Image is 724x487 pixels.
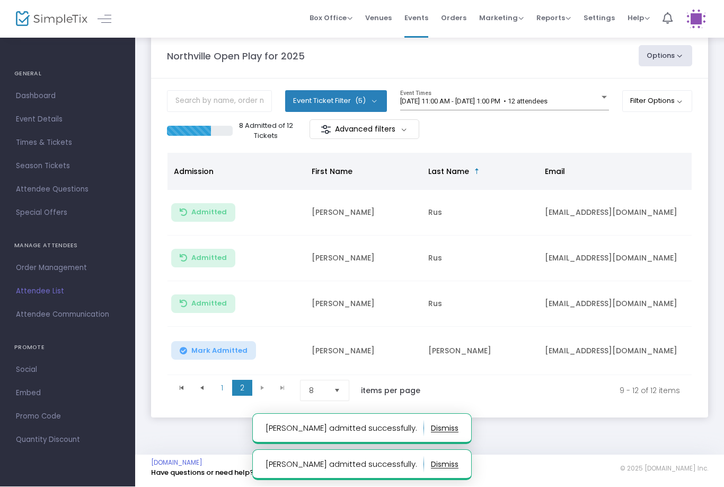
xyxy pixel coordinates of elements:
[151,459,202,467] a: [DOMAIN_NAME]
[628,13,650,23] span: Help
[191,300,227,308] span: Admitted
[538,190,697,236] td: [EMAIL_ADDRESS][DOMAIN_NAME]
[584,5,615,32] span: Settings
[422,282,538,327] td: Rus
[16,206,119,220] span: Special Offers
[167,153,692,376] div: Data table
[16,136,119,150] span: Times & Tickets
[198,384,206,393] span: Go to the previous page
[538,327,697,376] td: [EMAIL_ADDRESS][DOMAIN_NAME]
[365,5,392,32] span: Venues
[620,465,708,473] span: © 2025 [DOMAIN_NAME] Inc.
[310,120,419,140] m-button: Advanced filters
[266,456,424,473] p: [PERSON_NAME] admitted successfully.
[167,49,305,64] m-panel-title: Northville Open Play for 2025
[622,91,693,112] button: Filter Options
[172,380,192,396] span: Go to the first page
[16,308,119,322] span: Attendee Communication
[305,327,422,376] td: [PERSON_NAME]
[14,64,121,85] h4: GENERAL
[14,337,121,359] h4: PROMOTE
[431,420,458,437] button: dismiss
[538,282,697,327] td: [EMAIL_ADDRESS][DOMAIN_NAME]
[355,97,366,106] span: (5)
[305,236,422,282] td: [PERSON_NAME]
[443,380,680,402] kendo-pager-info: 9 - 12 of 12 items
[16,90,119,103] span: Dashboard
[441,5,466,32] span: Orders
[16,183,119,197] span: Attendee Questions
[16,387,119,401] span: Embed
[428,167,469,177] span: Last Name
[232,380,252,396] span: Page 2
[16,113,119,127] span: Event Details
[536,13,571,23] span: Reports
[431,456,458,473] button: dismiss
[422,236,538,282] td: Rus
[171,342,256,360] button: Mark Admitted
[16,160,119,173] span: Season Tickets
[404,5,428,32] span: Events
[266,420,424,437] p: [PERSON_NAME] admitted successfully.
[639,46,693,67] button: Options
[312,167,352,177] span: First Name
[422,327,538,376] td: [PERSON_NAME]
[191,254,227,263] span: Admitted
[191,347,248,355] span: Mark Admitted
[151,468,371,478] a: Have questions or need help? Book an onboarding session here
[305,282,422,327] td: [PERSON_NAME]
[212,380,232,396] span: Page 1
[305,190,422,236] td: [PERSON_NAME]
[237,121,295,142] p: 8 Admitted of 12 Tickets
[16,285,119,299] span: Attendee List
[16,363,119,377] span: Social
[171,295,235,314] button: Admitted
[171,249,235,268] button: Admitted
[167,91,272,112] input: Search by name, order number, email, ip address
[538,236,697,282] td: [EMAIL_ADDRESS][DOMAIN_NAME]
[473,168,481,176] span: Sortable
[171,204,235,222] button: Admitted
[310,13,352,23] span: Box Office
[16,410,119,424] span: Promo Code
[192,380,212,396] span: Go to the previous page
[191,208,227,217] span: Admitted
[178,384,186,393] span: Go to the first page
[16,433,119,447] span: Quantity Discount
[321,125,331,135] img: filter
[400,98,548,106] span: [DATE] 11:00 AM - [DATE] 1:00 PM • 12 attendees
[285,91,387,112] button: Event Ticket Filter(5)
[545,167,565,177] span: Email
[479,13,524,23] span: Marketing
[16,262,119,275] span: Order Management
[174,167,214,177] span: Admission
[422,190,538,236] td: Rus
[14,236,121,257] h4: MANAGE ATTENDEES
